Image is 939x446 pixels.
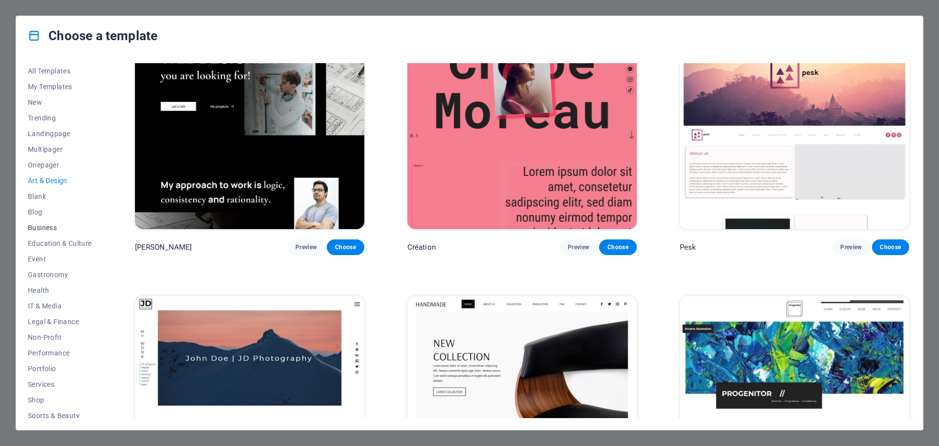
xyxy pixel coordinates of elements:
button: Multipager [28,141,92,157]
button: Portfolio [28,361,92,376]
button: Choose [327,239,364,255]
span: Trending [28,114,92,122]
button: Business [28,220,92,235]
button: Gastronomy [28,267,92,282]
span: New [28,98,92,106]
span: Blog [28,208,92,216]
span: Landingpage [28,130,92,138]
span: Health [28,286,92,294]
button: Blog [28,204,92,220]
span: Choose [335,243,356,251]
span: Shop [28,396,92,404]
button: Education & Culture [28,235,92,251]
span: Multipager [28,145,92,153]
button: Onepager [28,157,92,173]
button: Trending [28,110,92,126]
span: Business [28,224,92,232]
span: IT & Media [28,302,92,310]
p: Création [407,242,436,252]
span: Portfolio [28,365,92,373]
span: Non-Profit [28,333,92,341]
button: Services [28,376,92,392]
button: IT & Media [28,298,92,314]
span: Choose [880,243,901,251]
button: Preview [288,239,325,255]
button: Landingpage [28,126,92,141]
p: Pesk [680,242,696,252]
button: Event [28,251,92,267]
img: Pesk [680,18,909,229]
button: Non-Profit [28,329,92,345]
span: Gastronomy [28,271,92,279]
button: Art & Design [28,173,92,188]
span: Event [28,255,92,263]
button: Choose [599,239,636,255]
span: All Templates [28,67,92,75]
h4: Choose a template [28,28,157,44]
span: Preview [295,243,317,251]
span: Education & Culture [28,239,92,247]
span: My Templates [28,83,92,91]
button: Sports & Beauty [28,408,92,423]
button: Legal & Finance [28,314,92,329]
span: Performance [28,349,92,357]
button: New [28,94,92,110]
button: Choose [872,239,909,255]
span: Preview [840,243,862,251]
span: Onepager [28,161,92,169]
span: Preview [568,243,589,251]
p: [PERSON_NAME] [135,242,192,252]
span: Choose [607,243,628,251]
button: Health [28,282,92,298]
button: Preview [832,239,870,255]
span: Services [28,380,92,388]
button: Shop [28,392,92,408]
span: Legal & Finance [28,318,92,326]
button: All Templates [28,63,92,79]
button: Blank [28,188,92,204]
button: Preview [560,239,597,255]
span: Art & Design [28,177,92,185]
button: Performance [28,345,92,361]
img: Création [407,18,637,229]
span: Blank [28,192,92,200]
button: My Templates [28,79,92,94]
span: Sports & Beauty [28,412,92,420]
img: Max Hatzy [135,18,364,229]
